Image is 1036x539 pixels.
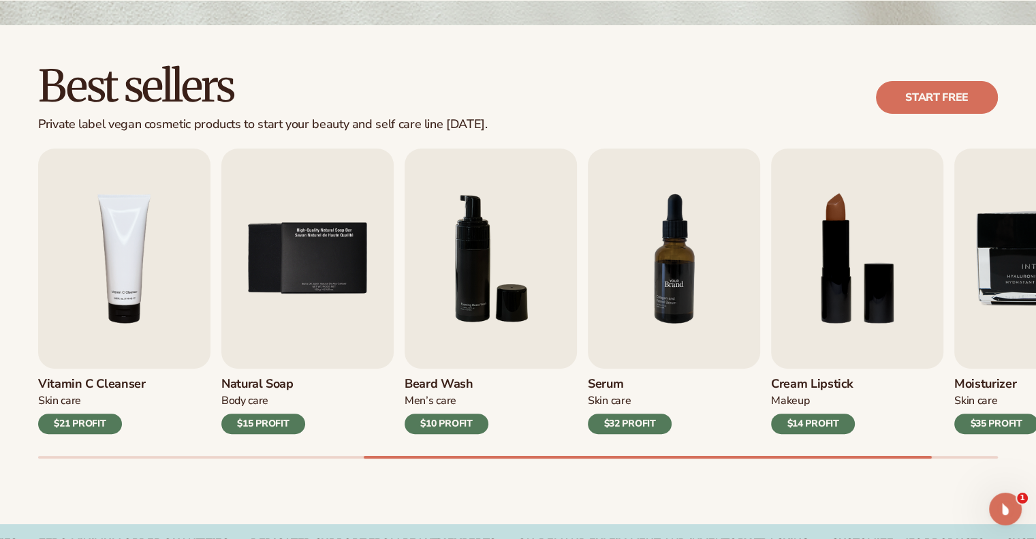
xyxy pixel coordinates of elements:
[38,63,487,109] h2: Best sellers
[989,493,1022,525] iframe: Intercom live chat
[771,414,855,434] div: $14 PROFIT
[588,149,760,369] img: Shopify Image 11
[771,394,855,408] div: Makeup
[405,377,488,392] h3: Beard Wash
[405,149,577,434] a: 6 / 9
[221,414,305,434] div: $15 PROFIT
[38,394,146,408] div: Skin Care
[876,81,998,114] a: Start free
[38,414,122,434] div: $21 PROFIT
[588,414,672,434] div: $32 PROFIT
[38,377,146,392] h3: Vitamin C Cleanser
[38,117,487,132] div: Private label vegan cosmetic products to start your beauty and self care line [DATE].
[771,149,943,434] a: 8 / 9
[588,149,760,434] a: 7 / 9
[405,414,488,434] div: $10 PROFIT
[38,149,210,434] a: 4 / 9
[221,377,305,392] h3: Natural Soap
[405,394,488,408] div: Men’s Care
[588,394,672,408] div: Skin Care
[771,377,855,392] h3: Cream Lipstick
[588,377,672,392] h3: Serum
[221,149,394,434] a: 5 / 9
[1017,493,1028,504] span: 1
[221,394,305,408] div: Body Care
